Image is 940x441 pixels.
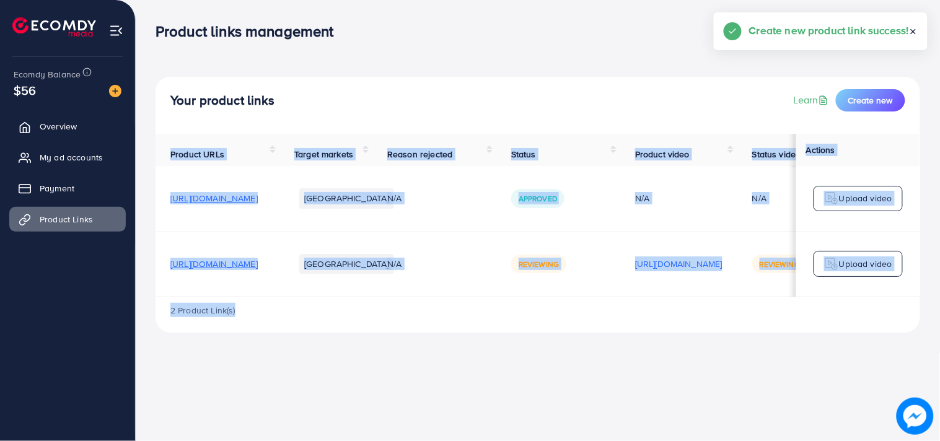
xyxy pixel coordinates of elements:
[848,94,893,107] span: Create new
[109,24,123,38] img: menu
[156,22,344,40] h3: Product links management
[12,17,96,37] img: logo
[635,148,690,160] span: Product video
[749,22,909,38] h5: Create new product link success!
[519,259,559,269] span: Reviewing
[40,151,103,164] span: My ad accounts
[752,192,766,204] div: N/A
[635,256,723,271] p: [URL][DOMAIN_NAME]
[9,207,126,232] a: Product Links
[806,144,835,156] span: Actions
[824,256,839,271] img: logo
[170,258,258,270] span: [URL][DOMAIN_NAME]
[387,192,402,204] span: N/A
[836,89,905,111] button: Create new
[9,114,126,139] a: Overview
[40,213,93,225] span: Product Links
[40,182,74,194] span: Payment
[299,188,394,208] li: [GEOGRAPHIC_DATA]
[511,148,536,160] span: Status
[109,85,121,97] img: image
[793,93,831,107] a: Learn
[752,148,801,160] span: Status video
[170,148,224,160] span: Product URLs
[14,68,81,81] span: Ecomdy Balance
[9,145,126,170] a: My ad accounts
[387,148,452,160] span: Reason rejected
[519,193,557,204] span: Approved
[170,192,258,204] span: [URL][DOMAIN_NAME]
[294,148,353,160] span: Target markets
[40,120,77,133] span: Overview
[12,80,37,101] span: $56
[170,304,235,317] span: 2 Product Link(s)
[824,191,839,206] img: logo
[9,176,126,201] a: Payment
[839,256,892,271] p: Upload video
[897,398,934,435] img: image
[170,93,275,108] h4: Your product links
[839,191,892,206] p: Upload video
[387,258,402,270] span: N/A
[760,259,800,269] span: Reviewing
[299,254,394,274] li: [GEOGRAPHIC_DATA]
[635,192,723,204] div: N/A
